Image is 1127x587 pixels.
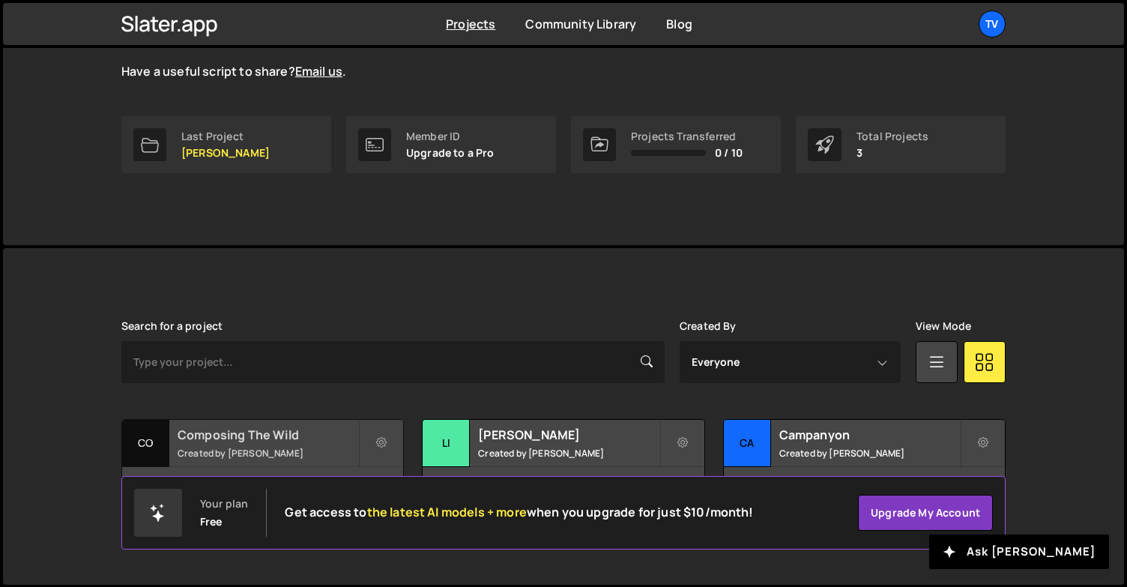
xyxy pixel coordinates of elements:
[724,420,771,467] div: Ca
[858,495,993,531] a: Upgrade my account
[779,427,960,443] h2: Campanyon
[121,116,331,173] a: Last Project [PERSON_NAME]
[423,420,470,467] div: Li
[181,130,270,142] div: Last Project
[856,147,928,159] p: 3
[423,467,704,512] div: 3 pages, last updated by [PERSON_NAME] about [DATE]
[666,16,692,32] a: Blog
[779,447,960,460] small: Created by [PERSON_NAME]
[929,535,1109,569] button: Ask [PERSON_NAME]
[422,419,704,513] a: Li [PERSON_NAME] Created by [PERSON_NAME] 3 pages, last updated by [PERSON_NAME] about [DATE]
[446,16,495,32] a: Projects
[631,130,743,142] div: Projects Transferred
[121,419,404,513] a: Co Composing The Wild Created by [PERSON_NAME] 6 pages, last updated by [PERSON_NAME] [DATE]
[715,147,743,159] span: 0 / 10
[178,427,358,443] h2: Composing The Wild
[285,505,753,520] h2: Get access to when you upgrade for just $10/month!
[406,147,495,159] p: Upgrade to a Pro
[916,320,971,332] label: View Mode
[121,341,665,383] input: Type your project...
[122,420,169,467] div: Co
[406,130,495,142] div: Member ID
[200,498,248,510] div: Your plan
[181,147,270,159] p: [PERSON_NAME]
[295,63,342,79] a: Email us
[478,427,659,443] h2: [PERSON_NAME]
[178,447,358,460] small: Created by [PERSON_NAME]
[121,320,223,332] label: Search for a project
[680,320,737,332] label: Created By
[525,16,636,32] a: Community Library
[723,419,1006,513] a: Ca Campanyon Created by [PERSON_NAME] 1 page, last updated by [PERSON_NAME] [DATE]
[979,10,1006,37] a: TV
[367,504,527,520] span: the latest AI models + more
[856,130,928,142] div: Total Projects
[122,467,403,512] div: 6 pages, last updated by [PERSON_NAME] [DATE]
[724,467,1005,512] div: 1 page, last updated by [PERSON_NAME] [DATE]
[478,447,659,460] small: Created by [PERSON_NAME]
[200,516,223,528] div: Free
